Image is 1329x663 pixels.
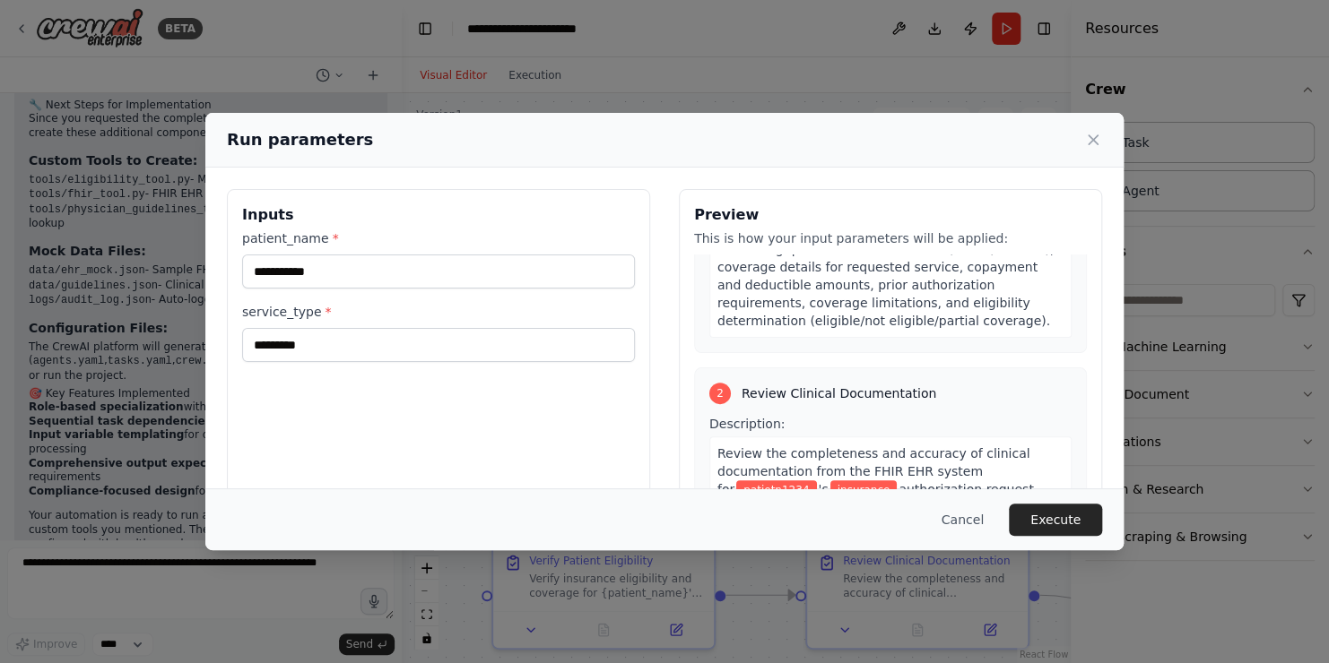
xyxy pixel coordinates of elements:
p: This is how your input parameters will be applied: [694,229,1087,247]
h3: Inputs [242,204,635,226]
span: Review the completeness and accuracy of clinical documentation from the FHIR EHR system for [717,446,1030,496]
label: service_type [242,303,635,321]
h2: Run parameters [227,127,373,152]
span: Description: [709,417,785,431]
h3: Preview [694,204,1087,226]
div: 2 [709,383,731,404]
button: Cancel [927,504,998,536]
span: A detailed eligibility verification report in JSON format containing: patient insurance status (a... [717,224,1055,328]
span: Review Clinical Documentation [742,384,936,402]
span: Variable: patient_name [736,480,816,500]
span: 's [819,482,829,496]
label: patient_name [242,229,635,247]
button: Execute [1009,504,1102,536]
span: Variable: service_type [830,480,898,500]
